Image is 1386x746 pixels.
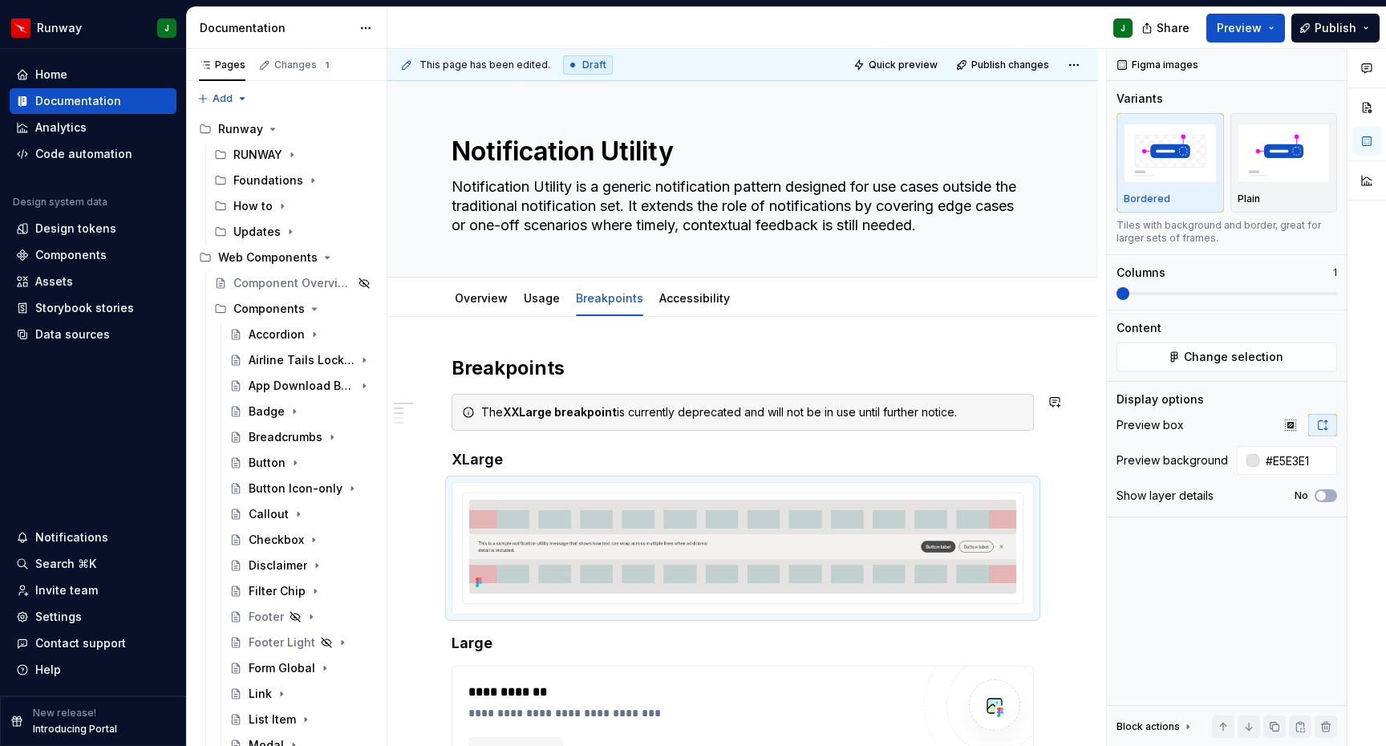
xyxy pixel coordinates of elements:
div: Pages [199,59,245,71]
a: Design tokens [10,216,176,241]
div: RUNWAY [208,142,380,168]
div: Design system data [13,196,107,209]
button: Share [1133,14,1200,43]
a: Component Overview [208,270,380,296]
div: Settings [35,609,82,625]
div: Content [1116,320,1161,336]
div: Invite team [35,582,98,598]
a: Storybook stories [10,295,176,321]
textarea: Notification Utility [448,132,1031,171]
div: Breadcrumbs [249,429,322,445]
a: Button Icon-only [223,476,380,501]
div: Updates [208,219,380,245]
div: Preview background [1116,452,1228,468]
div: How to [233,198,273,214]
div: Overview [448,281,514,314]
div: Component Overview [233,275,353,291]
div: The is currently deprecated and will not be in use until further notice. [481,404,1023,420]
div: Documentation [200,20,351,36]
span: This page has been edited. [419,59,550,71]
div: List Item [249,712,296,728]
button: Preview [1206,14,1285,43]
a: Usage [524,291,560,305]
a: Disclaimer [223,553,380,578]
div: Show layer details [1116,488,1214,504]
h2: Breakpoints [452,355,1034,381]
button: Notifications [10,525,176,550]
button: Contact support [10,630,176,656]
p: New release! [33,707,96,720]
a: Code automation [10,141,176,167]
button: Add [192,87,253,110]
div: Web Components [192,245,380,270]
div: Assets [35,274,73,290]
div: Usage [517,281,566,314]
span: 1 [320,59,333,71]
div: Components [35,247,107,263]
button: placeholderBordered [1116,113,1224,213]
div: J [1121,22,1125,34]
label: No [1295,489,1308,502]
div: J [164,22,169,34]
span: Add [213,92,233,105]
a: Home [10,62,176,87]
a: Invite team [10,578,176,603]
div: Accessibility [653,281,736,314]
div: Foundations [208,168,380,193]
div: Components [233,301,305,317]
img: placeholder [1238,124,1331,182]
span: Share [1157,20,1189,36]
div: Disclaimer [249,557,307,574]
div: Link [249,686,272,702]
span: Publish [1315,20,1356,36]
div: How to [208,193,380,219]
div: Changes [274,59,333,71]
div: Code automation [35,146,132,162]
div: Footer Light [249,635,315,651]
div: Badge [249,403,285,420]
a: Link [223,681,380,707]
a: Badge [223,399,380,424]
a: Data sources [10,322,176,347]
button: Search ⌘K [10,551,176,577]
div: Tiles with background and border, great for larger sets of frames. [1116,219,1337,245]
a: Breadcrumbs [223,424,380,450]
div: Data sources [35,326,110,343]
h4: XLarge [452,450,1034,469]
a: Footer Light [223,630,380,655]
div: Button Icon-only [249,480,342,497]
div: Columns [1116,265,1165,281]
img: 6b187050-a3ed-48aa-8485-808e17fcee26.png [11,18,30,38]
div: Runway [192,116,380,142]
p: Plain [1238,193,1260,205]
div: Filter Chip [249,583,306,599]
a: Analytics [10,115,176,140]
div: Accordion [249,326,305,343]
a: Callout [223,501,380,527]
div: Foundations [233,172,303,189]
div: Web Components [218,249,318,266]
a: Accordion [223,322,380,347]
div: Runway [37,20,82,36]
a: Documentation [10,88,176,114]
p: Introducing Portal [33,723,117,736]
a: Button [223,450,380,476]
p: Bordered [1124,193,1170,205]
div: Breakpoints [569,281,650,314]
button: RunwayJ [3,10,183,45]
div: Design tokens [35,221,116,237]
button: Publish changes [951,54,1056,76]
a: Checkbox [223,527,380,553]
strong: XXLarge breakpoint [503,405,617,419]
img: placeholder [1124,124,1217,182]
a: App Download Button [223,373,380,399]
button: Change selection [1116,343,1337,371]
div: Footer [249,609,284,625]
p: 1 [1333,266,1337,279]
div: Block actions [1116,716,1194,738]
button: Help [10,657,176,683]
button: Publish [1291,14,1380,43]
div: Runway [218,121,263,137]
div: Storybook stories [35,300,134,316]
input: Auto [1259,446,1337,475]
